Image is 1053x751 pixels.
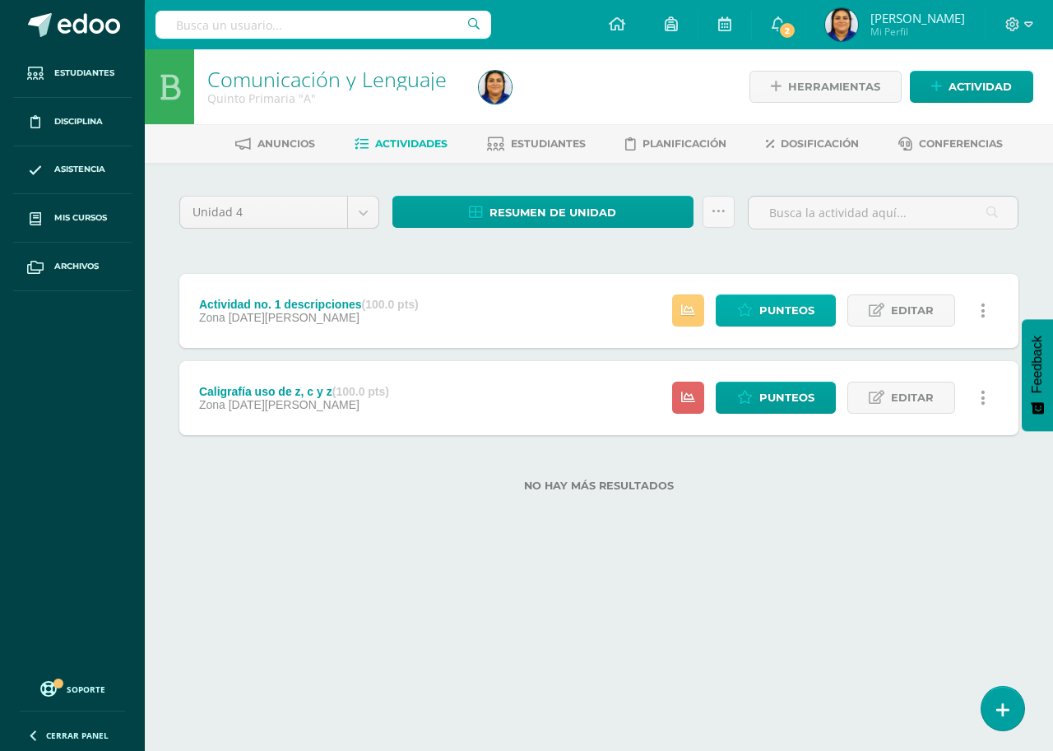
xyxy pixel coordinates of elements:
[199,298,419,311] div: Actividad no. 1 descripciones
[870,25,965,39] span: Mi Perfil
[13,49,132,98] a: Estudiantes
[20,677,125,699] a: Soporte
[749,71,902,103] a: Herramientas
[199,398,225,411] span: Zona
[766,131,859,157] a: Dosificación
[392,196,693,228] a: Resumen de unidad
[229,311,360,324] span: [DATE][PERSON_NAME]
[759,295,814,326] span: Punteos
[781,137,859,150] span: Dosificación
[180,197,378,228] a: Unidad 4
[235,131,315,157] a: Anuncios
[625,131,726,157] a: Planificación
[155,11,491,39] input: Busca un usuario...
[207,65,447,93] a: Comunicación y Lenguaje
[54,260,99,273] span: Archivos
[229,398,360,411] span: [DATE][PERSON_NAME]
[919,137,1003,150] span: Conferencias
[891,382,934,413] span: Editar
[788,72,880,102] span: Herramientas
[332,385,389,398] strong: (100.0 pts)
[749,197,1018,229] input: Busca la actividad aquí...
[207,67,459,90] h1: Comunicación y Lenguaje
[778,21,796,39] span: 2
[716,382,836,414] a: Punteos
[870,10,965,26] span: [PERSON_NAME]
[67,684,105,695] span: Soporte
[716,294,836,327] a: Punteos
[13,243,132,291] a: Archivos
[207,90,459,106] div: Quinto Primaria 'A'
[199,385,389,398] div: Caligrafía uso de z, c y z
[13,98,132,146] a: Disciplina
[199,311,225,324] span: Zona
[355,131,448,157] a: Actividades
[891,295,934,326] span: Editar
[759,382,814,413] span: Punteos
[487,131,586,157] a: Estudiantes
[642,137,726,150] span: Planificación
[54,115,103,128] span: Disciplina
[54,67,114,80] span: Estudiantes
[257,137,315,150] span: Anuncios
[825,8,858,41] img: a5e77f9f7bcd106dd1e8203e9ef801de.png
[898,131,1003,157] a: Conferencias
[54,211,107,225] span: Mis cursos
[479,71,512,104] img: a5e77f9f7bcd106dd1e8203e9ef801de.png
[489,197,616,228] span: Resumen de unidad
[54,163,105,176] span: Asistencia
[193,197,335,228] span: Unidad 4
[13,194,132,243] a: Mis cursos
[46,730,109,741] span: Cerrar panel
[910,71,1033,103] a: Actividad
[1030,336,1045,393] span: Feedback
[179,480,1018,492] label: No hay más resultados
[511,137,586,150] span: Estudiantes
[949,72,1012,102] span: Actividad
[13,146,132,195] a: Asistencia
[1022,319,1053,431] button: Feedback - Mostrar encuesta
[362,298,419,311] strong: (100.0 pts)
[375,137,448,150] span: Actividades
